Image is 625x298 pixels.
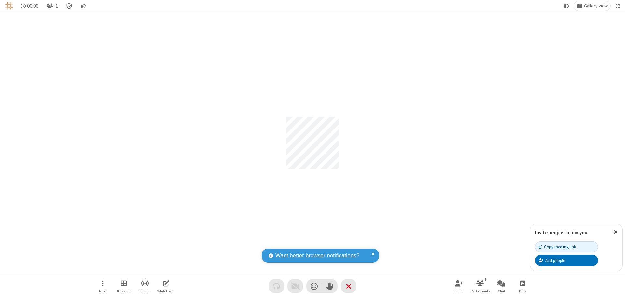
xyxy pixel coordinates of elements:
[561,1,572,11] button: Using system theme
[455,289,463,293] span: Invite
[519,289,526,293] span: Polls
[584,3,608,8] span: Gallery view
[470,277,490,295] button: Open participant list
[535,241,598,252] button: Copy meeting link
[609,224,622,240] button: Close popover
[114,277,133,295] button: Manage Breakout Rooms
[341,279,356,293] button: End or leave meeting
[306,279,322,293] button: Send a reaction
[93,277,112,295] button: Open menu
[449,277,469,295] button: Invite participants (⌘+Shift+I)
[275,251,359,260] span: Want better browser notifications?
[574,1,610,11] button: Change layout
[287,279,303,293] button: Video
[27,3,38,9] span: 00:00
[135,277,155,295] button: Start streaming
[44,1,61,11] button: Open participant list
[117,289,131,293] span: Breakout
[156,277,176,295] button: Open shared whiteboard
[78,1,88,11] button: Conversation
[539,244,576,250] div: Copy meeting link
[5,2,13,10] img: QA Selenium DO NOT DELETE OR CHANGE
[157,289,175,293] span: Whiteboard
[55,3,58,9] span: 1
[139,289,150,293] span: Stream
[535,229,587,236] label: Invite people to join you
[99,289,106,293] span: More
[269,279,284,293] button: Audio problem - check your Internet connection or call by phone
[471,289,490,293] span: Participants
[513,277,532,295] button: Open poll
[613,1,623,11] button: Fullscreen
[63,1,76,11] div: Meeting details Encryption enabled
[18,1,41,11] div: Timer
[483,277,488,282] div: 1
[535,255,598,266] button: Add people
[498,289,505,293] span: Chat
[492,277,511,295] button: Open chat
[322,279,338,293] button: Raise hand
